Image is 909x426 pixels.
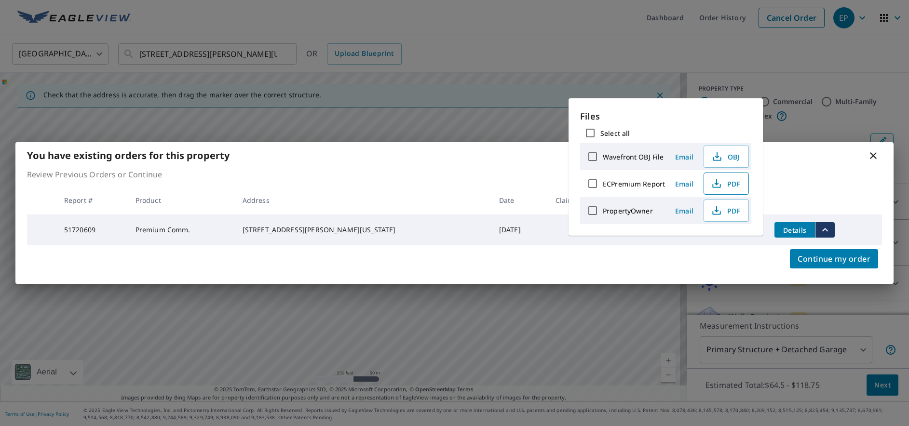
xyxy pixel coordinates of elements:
[673,206,696,215] span: Email
[774,222,815,238] button: detailsBtn-51720609
[603,179,665,188] label: ECPremium Report
[128,186,235,214] th: Product
[780,226,809,235] span: Details
[56,214,128,245] td: 51720609
[56,186,128,214] th: Report #
[600,129,630,138] label: Select all
[243,225,484,235] div: [STREET_ADDRESS][PERSON_NAME][US_STATE]
[128,214,235,245] td: Premium Comm.
[704,200,749,222] button: PDF
[673,179,696,188] span: Email
[669,149,700,164] button: Email
[27,149,230,162] b: You have existing orders for this property
[548,186,614,214] th: Claim ID
[710,205,741,216] span: PDF
[603,152,664,161] label: Wavefront OBJ File
[580,110,751,123] p: Files
[27,169,882,180] p: Review Previous Orders or Continue
[669,176,700,191] button: Email
[704,146,749,168] button: OBJ
[491,214,548,245] td: [DATE]
[704,173,749,195] button: PDF
[815,222,835,238] button: filesDropdownBtn-51720609
[790,249,878,268] button: Continue my order
[235,186,491,214] th: Address
[710,151,741,162] span: OBJ
[491,186,548,214] th: Date
[798,252,870,266] span: Continue my order
[603,206,653,215] label: PropertyOwner
[673,152,696,161] span: Email
[669,203,700,218] button: Email
[710,178,741,189] span: PDF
